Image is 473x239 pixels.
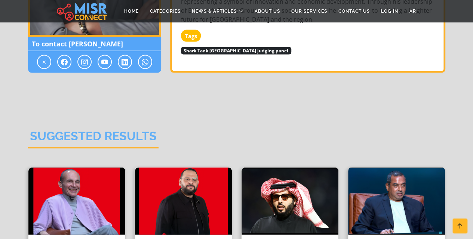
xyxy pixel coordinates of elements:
[404,4,422,18] a: AR
[286,4,333,18] a: Our Services
[119,4,144,18] a: Home
[333,4,375,18] a: Contact Us
[28,37,161,51] span: To contact [PERSON_NAME]
[192,8,237,15] span: News & Articles
[57,2,107,21] img: main.misr_connect
[181,46,292,54] a: Shark Tank [GEOGRAPHIC_DATA] judging panel
[181,47,292,55] span: Shark Tank [GEOGRAPHIC_DATA] judging panel
[375,4,404,18] a: Log in
[242,168,338,235] img: Turki Al Sheikh
[249,4,286,18] a: About Us
[348,168,445,235] img: Mohamed Ismail Mansour
[135,168,232,235] img: Abdullah Salam
[181,30,201,42] strong: Tags
[144,4,186,18] a: Categories
[28,129,159,148] h2: Suggested Results
[28,168,125,235] img: Mohamed Farouk
[186,4,249,18] a: News & Articles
